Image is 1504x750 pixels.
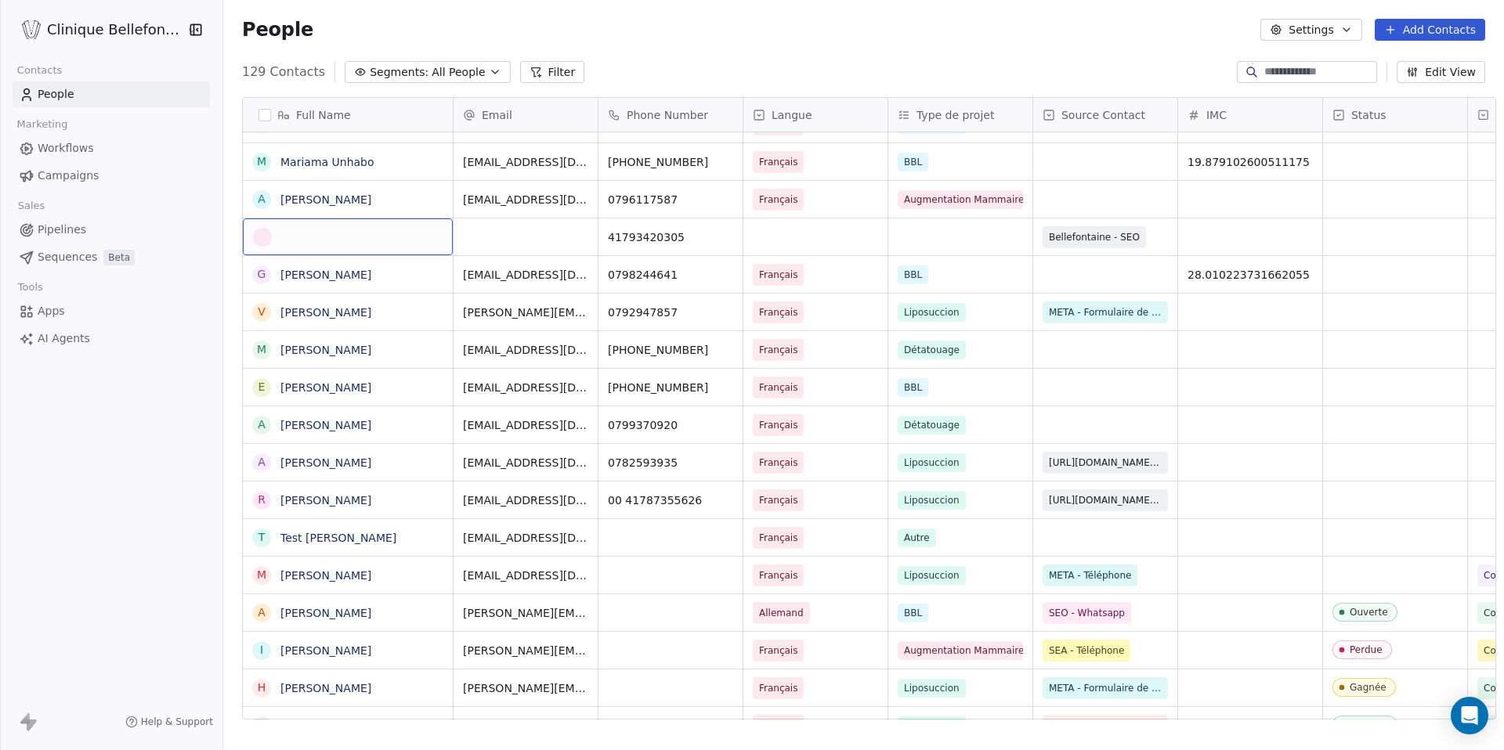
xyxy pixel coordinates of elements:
span: [EMAIL_ADDRESS][DOMAIN_NAME] [463,455,588,471]
span: Segments: [370,64,428,81]
span: 0796117587 [608,192,733,207]
span: SEA - Formulaire de contact [1049,718,1162,734]
span: Français [759,718,797,734]
span: Pipelines [38,222,86,238]
button: Settings [1260,19,1361,41]
span: [URL][DOMAIN_NAME][DOMAIN_NAME] [1049,455,1162,471]
span: META - Téléphone [1049,568,1131,583]
span: Détatouage [898,416,966,434]
a: [PERSON_NAME] [280,456,371,469]
span: [PERSON_NAME][EMAIL_ADDRESS][DOMAIN_NAME] [463,680,588,696]
span: Source Contact [1061,107,1145,123]
span: Status [1351,107,1386,123]
span: AI Agents [38,330,90,347]
span: Liposuccion [898,453,966,472]
span: Sales [11,194,52,218]
span: Bellefontaine - SEO [1049,229,1140,245]
span: [EMAIL_ADDRESS][DOMAIN_NAME] [463,530,588,546]
span: BBL [898,265,928,284]
span: 41793420305 [608,229,733,245]
div: M [257,567,266,583]
a: Mariama Unhabo [280,156,374,168]
div: grid [243,132,454,720]
div: Open Intercom Messenger [1451,697,1488,734]
span: Campaigns [38,168,99,184]
div: A [258,454,266,471]
span: Langue [772,107,812,123]
a: [PERSON_NAME] [280,193,371,206]
span: Détatouage [898,716,966,735]
span: Help & Support [141,716,213,728]
a: [PERSON_NAME] [280,569,371,582]
span: Clinique Bellefontaine [47,20,183,40]
div: G [258,266,266,283]
span: 078 235 67 65 [608,718,733,734]
span: Liposuccion [898,303,966,322]
a: [PERSON_NAME] [280,344,371,356]
span: BBL [898,604,928,622]
span: Français [759,643,797,658]
a: [PERSON_NAME] [280,719,371,732]
span: Français [759,680,797,696]
div: I [260,642,263,658]
a: [PERSON_NAME] [280,306,371,319]
a: Campaigns [13,163,210,189]
div: V [258,304,266,320]
span: SEA - Téléphone [1049,643,1124,658]
span: Autre [898,528,936,547]
div: A [258,416,266,433]
span: SEO - Whatsapp [1049,605,1125,621]
div: Ouverte [1350,719,1388,730]
span: [EMAIL_ADDRESS][DOMAIN_NAME] [463,492,588,508]
span: BBL [898,153,928,171]
span: 00 41787355626 [608,492,733,508]
span: Liposuccion [898,679,966,698]
div: T [258,529,266,546]
div: M [257,153,266,170]
span: [PHONE_NUMBER] [608,154,733,170]
div: Email [454,98,598,132]
span: Français [759,342,797,358]
span: 0799370920 [608,417,733,433]
a: [PERSON_NAME] [280,381,371,394]
span: Tools [11,276,49,299]
span: Liposuccion [898,566,966,585]
span: 0798244641 [608,267,733,283]
div: Ouverte [1350,607,1388,618]
span: [PERSON_NAME][EMAIL_ADDRESS][DOMAIN_NAME] [463,718,588,734]
span: All People [432,64,485,81]
span: Français [759,455,797,471]
div: Gagnée [1350,682,1386,693]
a: [PERSON_NAME] [280,269,371,281]
div: Perdue [1350,644,1383,655]
button: Add Contacts [1375,19,1485,41]
span: Français [759,267,797,283]
a: Test [PERSON_NAME] [280,532,396,544]
a: Pipelines [13,217,210,243]
span: Français [759,192,797,207]
a: [PERSON_NAME] [280,419,371,431]
a: People [13,81,210,107]
span: Français [759,305,797,320]
a: [PERSON_NAME] [280,644,371,657]
span: Augmentation Mammaire [898,641,1023,660]
div: Type de projet [888,98,1032,132]
span: People [38,86,74,103]
span: 0782593935 [608,455,733,471]
span: 19.879102600511175 [1188,154,1313,170]
div: A [258,604,266,621]
div: R [258,492,266,508]
span: BBL [898,378,928,397]
span: Contacts [10,59,69,82]
a: AI Agents [13,326,210,352]
button: Clinique Bellefontaine [19,16,176,43]
span: [PHONE_NUMBER] [608,342,733,358]
a: [PERSON_NAME] [280,682,371,694]
span: Email [482,107,512,123]
span: Type de projet [916,107,994,123]
span: [EMAIL_ADDRESS][DOMAIN_NAME] [463,568,588,583]
span: IMC [1206,107,1227,123]
span: 129 Contacts [242,63,325,81]
span: [PHONE_NUMBER] [608,380,733,395]
div: Full Name [243,98,453,132]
